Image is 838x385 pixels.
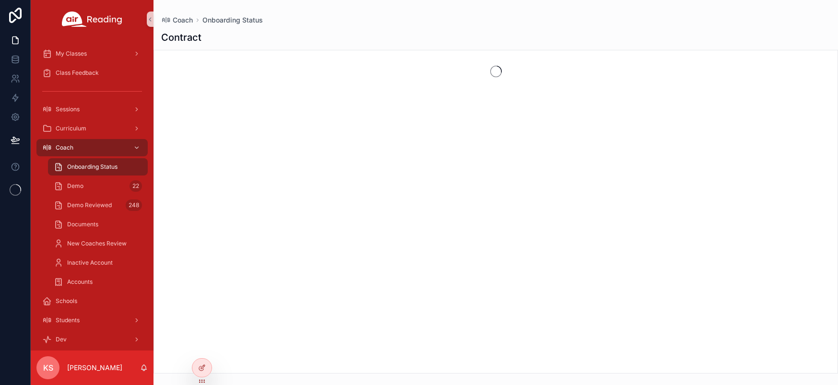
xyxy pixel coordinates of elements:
[56,105,80,113] span: Sessions
[67,182,83,190] span: Demo
[36,312,148,329] a: Students
[62,12,122,27] img: App logo
[67,221,98,228] span: Documents
[56,297,77,305] span: Schools
[43,362,53,373] span: KS
[36,292,148,310] a: Schools
[67,163,118,171] span: Onboarding Status
[161,31,201,44] h1: Contract
[36,64,148,82] a: Class Feedback
[48,216,148,233] a: Documents
[48,158,148,175] a: Onboarding Status
[36,101,148,118] a: Sessions
[56,336,67,343] span: Dev
[48,254,148,271] a: Inactive Account
[56,50,87,58] span: My Classes
[36,45,148,62] a: My Classes
[36,139,148,156] a: Coach
[36,331,148,348] a: Dev
[202,15,263,25] a: Onboarding Status
[31,38,153,350] div: scrollable content
[173,15,193,25] span: Coach
[56,125,86,132] span: Curriculum
[36,120,148,137] a: Curriculum
[48,177,148,195] a: Demo22
[126,199,142,211] div: 248
[56,144,73,152] span: Coach
[67,240,127,247] span: New Coaches Review
[67,259,113,267] span: Inactive Account
[67,278,93,286] span: Accounts
[56,316,80,324] span: Students
[48,197,148,214] a: Demo Reviewed248
[48,273,148,291] a: Accounts
[67,363,122,373] p: [PERSON_NAME]
[130,180,142,192] div: 22
[67,201,112,209] span: Demo Reviewed
[56,69,99,77] span: Class Feedback
[48,235,148,252] a: New Coaches Review
[161,15,193,25] a: Coach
